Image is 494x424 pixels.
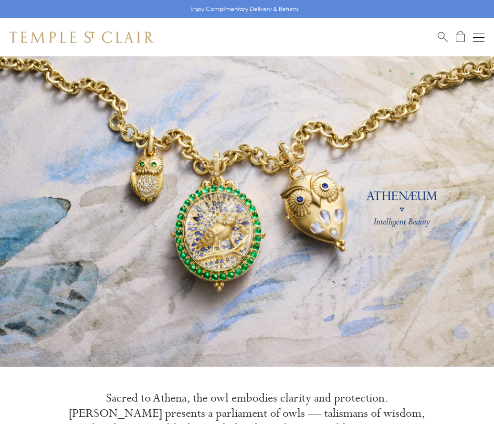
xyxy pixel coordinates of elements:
img: Temple St. Clair [10,32,154,43]
p: Enjoy Complimentary Delivery & Returns [190,4,299,14]
button: Open navigation [473,32,484,43]
a: Search [438,31,448,43]
a: Open Shopping Bag [456,31,465,43]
